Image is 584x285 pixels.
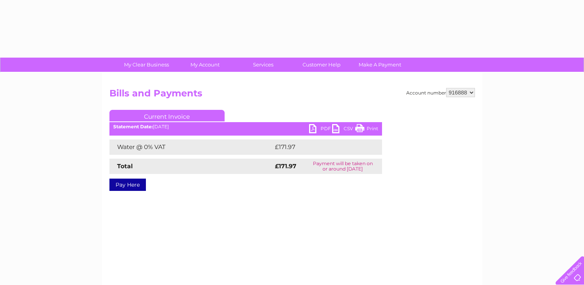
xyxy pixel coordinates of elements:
h2: Bills and Payments [109,88,475,103]
a: CSV [332,124,355,135]
a: Pay Here [109,179,146,191]
a: My Clear Business [115,58,178,72]
td: Water @ 0% VAT [109,139,273,155]
a: Services [232,58,295,72]
a: PDF [309,124,332,135]
strong: Total [117,162,133,170]
a: Make A Payment [348,58,412,72]
div: [DATE] [109,124,382,129]
strong: £171.97 [275,162,296,170]
a: Current Invoice [109,110,225,121]
a: Print [355,124,378,135]
td: £171.97 [273,139,367,155]
a: Customer Help [290,58,353,72]
td: Payment will be taken on or around [DATE] [304,159,382,174]
div: Account number [406,88,475,97]
a: My Account [173,58,237,72]
b: Statement Date: [113,124,153,129]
